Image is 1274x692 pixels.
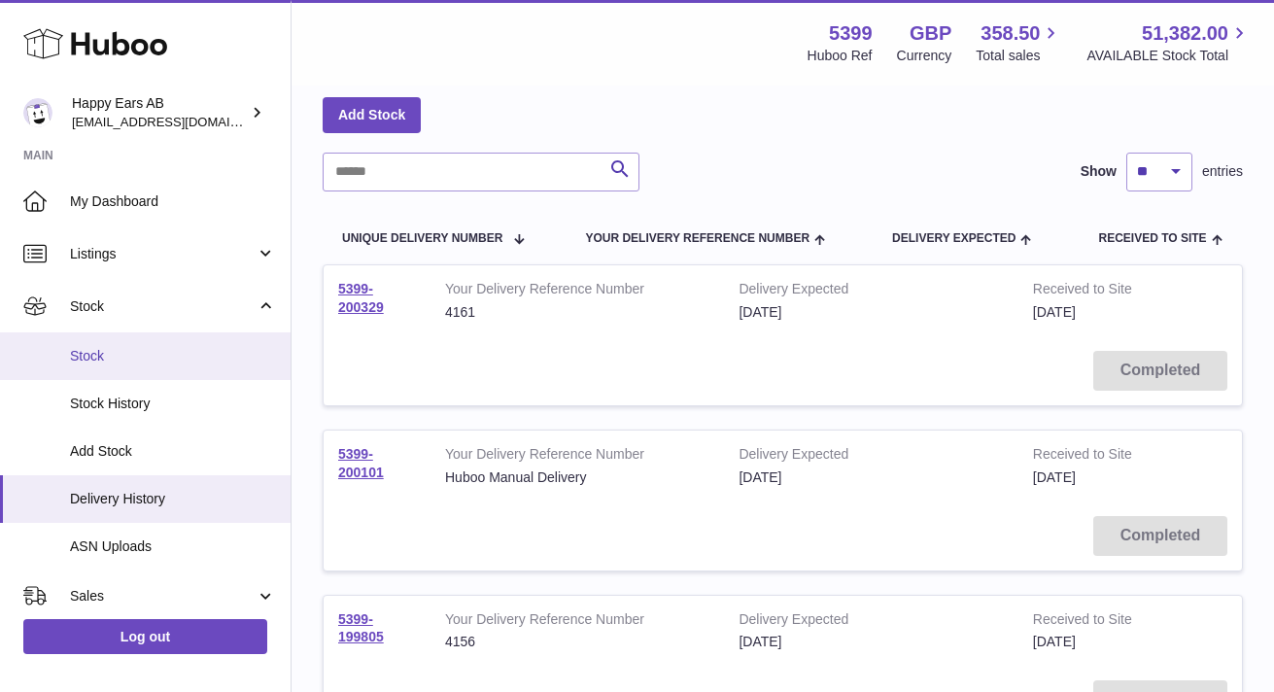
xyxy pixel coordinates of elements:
strong: Received to Site [1033,445,1169,468]
a: 51,382.00 AVAILABLE Stock Total [1086,20,1251,65]
span: [DATE] [1033,469,1076,485]
span: [EMAIL_ADDRESS][DOMAIN_NAME] [72,114,286,129]
a: 5399-200329 [338,281,384,315]
strong: Received to Site [1033,280,1169,303]
span: Add Stock [70,442,276,461]
strong: 5399 [829,20,873,47]
span: Listings [70,245,256,263]
div: Huboo Ref [808,47,873,65]
label: Show [1081,162,1117,181]
strong: Your Delivery Reference Number [445,280,709,303]
div: [DATE] [739,303,1003,322]
div: 4161 [445,303,709,322]
span: Stock History [70,395,276,413]
span: Sales [70,587,256,605]
a: 358.50 Total sales [976,20,1062,65]
span: Delivery Expected [892,232,1016,245]
a: 5399-199805 [338,611,384,645]
span: Stock [70,347,276,365]
strong: Delivery Expected [739,280,1003,303]
span: My Dashboard [70,192,276,211]
span: 51,382.00 [1142,20,1228,47]
span: Stock [70,297,256,316]
div: 4156 [445,633,709,651]
span: 358.50 [981,20,1040,47]
div: [DATE] [739,633,1003,651]
strong: Delivery Expected [739,445,1003,468]
strong: Delivery Expected [739,610,1003,634]
a: 5399-200101 [338,446,384,480]
a: Add Stock [323,97,421,132]
span: [DATE] [1033,634,1076,649]
a: Log out [23,619,267,654]
strong: Your Delivery Reference Number [445,445,709,468]
div: Happy Ears AB [72,94,247,131]
span: [DATE] [1033,304,1076,320]
div: Huboo Manual Delivery [445,468,709,487]
span: Received to Site [1098,232,1206,245]
span: entries [1202,162,1243,181]
span: Delivery History [70,490,276,508]
div: [DATE] [739,468,1003,487]
span: ASN Uploads [70,537,276,556]
span: Unique Delivery Number [342,232,502,245]
div: Currency [897,47,952,65]
strong: GBP [910,20,951,47]
img: 3pl@happyearsearplugs.com [23,98,52,127]
span: AVAILABLE Stock Total [1086,47,1251,65]
strong: Received to Site [1033,610,1169,634]
strong: Your Delivery Reference Number [445,610,709,634]
span: Total sales [976,47,1062,65]
span: Your Delivery Reference Number [585,232,809,245]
